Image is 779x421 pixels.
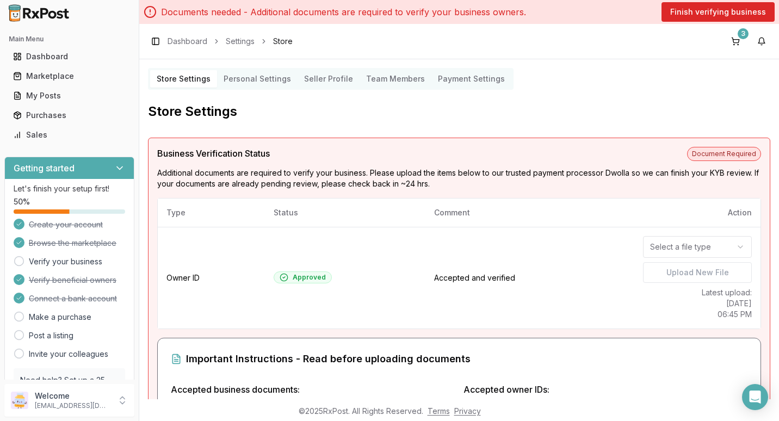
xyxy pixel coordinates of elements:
[428,406,450,416] a: Terms
[298,70,360,88] button: Seller Profile
[35,391,110,401] p: Welcome
[4,107,134,124] button: Purchases
[280,273,326,282] div: Approved
[13,129,126,140] div: Sales
[431,70,511,88] button: Payment Settings
[9,86,130,106] a: My Posts
[634,199,761,227] th: Action
[265,199,425,227] th: Status
[171,383,455,396] h4: Accepted business documents:
[742,384,768,410] div: Open Intercom Messenger
[425,199,634,227] th: Comment
[4,48,134,65] button: Dashboard
[454,406,481,416] a: Privacy
[11,392,28,409] img: User avatar
[14,196,30,207] span: 50 %
[9,125,130,145] a: Sales
[148,103,770,120] h2: Store Settings
[158,227,265,329] td: Owner ID
[161,5,526,18] p: Documents needed - Additional documents are required to verify your business owners.
[171,351,747,367] div: Important Instructions - Read before uploading documents
[29,238,116,249] span: Browse the marketplace
[738,28,749,39] div: 3
[4,87,134,104] button: My Posts
[150,70,217,88] button: Store Settings
[9,47,130,66] a: Dashboard
[4,67,134,85] button: Marketplace
[20,375,119,407] p: Need help? Set up a 25 minute call with our team to set up.
[4,126,134,144] button: Sales
[273,36,293,47] span: Store
[643,262,752,283] label: Upload New File
[157,168,761,189] p: Additional documents are required to verify your business. Please upload the items below to our t...
[643,287,752,320] p: Latest upload: [DATE] 06:45 PM
[14,183,125,194] p: Let's finish your setup first!
[9,35,130,44] h2: Main Menu
[9,66,130,86] a: Marketplace
[168,36,293,47] nav: breadcrumb
[29,219,103,230] span: Create your account
[29,275,116,286] span: Verify beneficial owners
[29,330,73,341] a: Post a listing
[687,147,761,161] span: Document Required
[29,349,108,360] a: Invite your colleagues
[226,36,255,47] a: Settings
[168,36,207,47] a: Dashboard
[157,147,270,160] span: Business Verification Status
[13,51,126,62] div: Dashboard
[360,70,431,88] button: Team Members
[29,256,102,267] a: Verify your business
[13,90,126,101] div: My Posts
[661,2,775,22] button: Finish verifying business
[727,33,744,50] button: 3
[13,110,126,121] div: Purchases
[463,383,747,396] h4: Accepted owner IDs:
[29,312,91,323] a: Make a purchase
[158,199,265,227] th: Type
[14,162,75,175] h3: Getting started
[9,106,130,125] a: Purchases
[35,401,110,410] p: [EMAIL_ADDRESS][DOMAIN_NAME]
[29,293,117,304] span: Connect a bank account
[217,70,298,88] button: Personal Settings
[4,4,74,22] img: RxPost Logo
[13,71,126,82] div: Marketplace
[425,227,634,329] td: Accepted and verified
